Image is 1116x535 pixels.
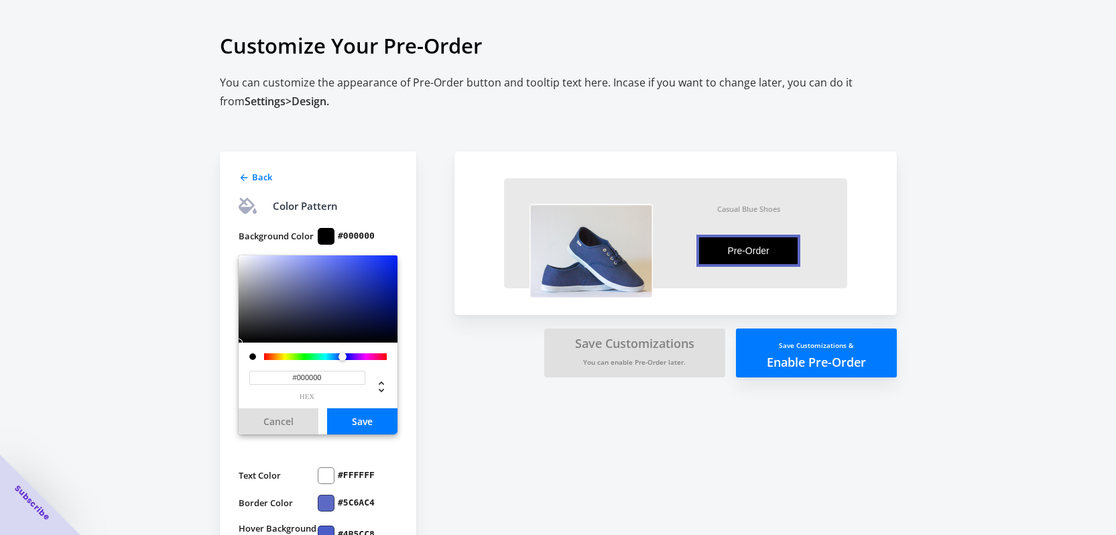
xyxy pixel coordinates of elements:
[220,73,897,111] h2: You can customize the appearance of Pre-Order button and tooltip text here. Incase if you want to...
[245,94,329,109] span: Settings > Design.
[239,467,318,484] label: Text Color
[239,408,318,434] button: Cancel
[779,341,853,350] small: Save Customizations &
[273,198,338,214] div: Color Pattern
[252,171,272,183] span: Back
[583,357,686,367] small: You can enable Pre-Order later.
[12,483,52,523] span: Subscribe
[696,235,800,267] button: Pre-Order
[239,495,318,512] label: Border Color
[544,329,725,377] button: Save CustomizationsYou can enable Pre-Order later.
[736,329,897,377] button: Save Customizations &Enable Pre-Order
[239,228,318,245] label: Background Color
[220,18,897,73] h1: Customize Your Pre-Order
[338,497,375,509] label: #5C6AC4
[249,393,365,400] span: hex
[717,204,780,214] div: Casual Blue Shoes
[530,204,653,298] img: vzX7clC.png
[338,230,375,242] label: #000000
[327,408,397,434] button: Save
[338,469,375,481] label: #FFFFFF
